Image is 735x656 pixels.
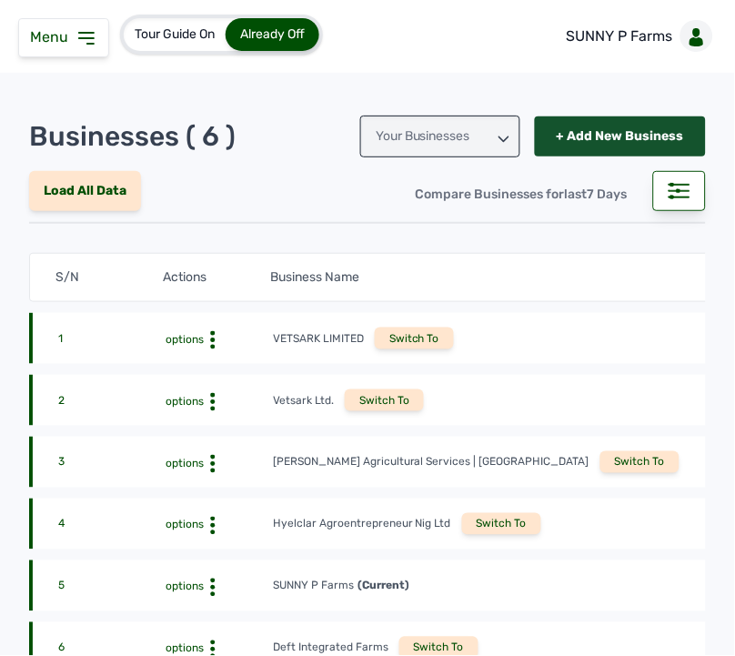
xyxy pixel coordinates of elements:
span: options [166,333,204,346]
div: S/N [55,268,163,287]
span: last [565,187,588,202]
span: Already Off [240,26,305,42]
div: Switch To [462,513,541,535]
div: Switch To [375,328,454,349]
div: Deft Integrated Farms [273,641,388,655]
div: SUNNY P Farms [273,579,354,593]
div: Switch To [345,389,424,411]
p: Businesses ( 6 ) [29,120,236,153]
span: Menu [30,28,76,45]
div: 2 [58,393,166,411]
span: options [166,457,204,469]
div: 1 [58,331,166,349]
div: Switch To [600,451,680,473]
div: 4 [58,517,166,535]
div: 5 [58,579,166,597]
span: Tour Guide On [135,26,215,42]
div: Business Name [271,268,701,287]
div: Compare Businesses for 7 Days [401,175,642,215]
div: 3 [58,455,166,473]
a: Menu [30,28,97,45]
span: (Current) [354,580,409,592]
div: + Add New Business [535,116,706,156]
div: Vetsark Ltd. [273,393,334,408]
span: options [166,519,204,531]
div: Your Businesses [360,116,520,157]
span: Load All Data [44,183,126,198]
div: [PERSON_NAME] Agricultural Services | [GEOGRAPHIC_DATA] [273,455,589,469]
div: Actions [163,268,270,287]
a: SUNNY P Farms [552,11,720,62]
span: options [166,642,204,655]
div: Hyelclar Agroentrepreneur Nig Ltd [273,517,451,531]
span: options [166,580,204,593]
p: SUNNY P Farms [567,25,673,47]
span: options [166,395,204,408]
div: VETSARK LIMITED [273,331,364,346]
